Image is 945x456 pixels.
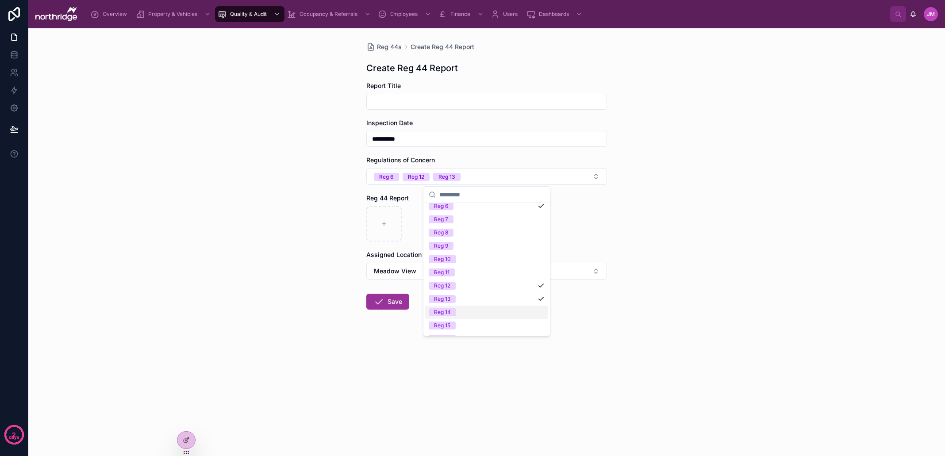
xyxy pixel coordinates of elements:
[88,6,133,22] a: Overview
[377,42,402,51] span: Reg 44s
[215,6,284,22] a: Quality & Audit
[403,172,430,181] button: Unselect REG_12
[450,11,470,18] span: Finance
[438,173,455,181] div: Reg 13
[434,322,450,330] div: Reg 15
[435,6,488,22] a: Finance
[434,335,450,343] div: Reg 16
[366,194,409,202] span: Reg 44 Report
[366,168,607,185] button: Select Button
[366,82,401,89] span: Report Title
[366,251,422,258] span: Assigned Location
[390,11,418,18] span: Employees
[539,11,569,18] span: Dashboards
[366,119,413,126] span: Inspection Date
[434,308,451,316] div: Reg 14
[374,267,416,276] span: Meadow View
[411,42,474,51] a: Create Reg 44 Report
[103,11,127,18] span: Overview
[133,6,215,22] a: Property & Vehicles
[488,6,524,22] a: Users
[379,173,394,181] div: Reg 6
[375,6,435,22] a: Employees
[366,62,458,74] h1: Create Reg 44 Report
[84,4,890,24] div: scrollable content
[366,156,435,164] span: Regulations of Concern
[434,229,448,237] div: Reg 8
[434,295,450,303] div: Reg 13
[374,172,399,181] button: Unselect REG_6
[366,263,607,280] button: Select Button
[230,11,267,18] span: Quality & Audit
[9,434,19,441] p: days
[434,282,450,290] div: Reg 12
[524,6,587,22] a: Dashboards
[503,11,518,18] span: Users
[12,430,16,439] p: 2
[366,294,409,310] button: Save
[434,255,451,263] div: Reg 10
[433,172,461,181] button: Unselect REG_13
[434,215,448,223] div: Reg 7
[434,242,448,250] div: Reg 9
[35,7,77,21] img: App logo
[927,11,935,18] span: JM
[148,11,197,18] span: Property & Vehicles
[434,202,448,210] div: Reg 6
[408,173,424,181] div: Reg 12
[423,203,550,336] div: Suggestions
[284,6,375,22] a: Occupancy & Referrals
[366,42,402,51] a: Reg 44s
[300,11,357,18] span: Occupancy & Referrals
[434,268,449,276] div: Reg 11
